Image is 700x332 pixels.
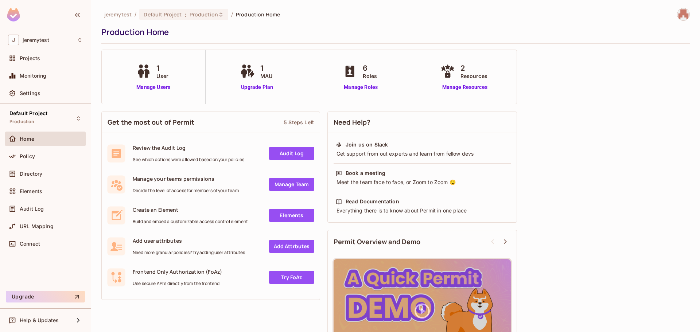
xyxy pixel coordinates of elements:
[133,268,222,275] span: Frontend Only Authorization (FoAz)
[336,179,509,186] div: Meet the team face to face, or Zoom to Zoom 😉
[133,219,248,224] span: Build and embed a customizable access control element
[677,8,689,20] img: john.knoy@compass-usa.com
[8,35,19,45] span: J
[238,83,276,91] a: Upgrade Plan
[20,317,59,323] span: Help & Updates
[20,188,42,194] span: Elements
[20,90,40,96] span: Settings
[133,206,248,213] span: Create an Element
[104,11,132,18] span: the active workspace
[23,37,49,43] span: Workspace: jeremytest
[20,136,35,142] span: Home
[341,83,381,91] a: Manage Roles
[144,11,182,18] span: Default Project
[20,153,35,159] span: Policy
[334,118,371,127] span: Need Help?
[334,237,421,246] span: Permit Overview and Demo
[9,110,47,116] span: Default Project
[336,150,509,157] div: Get support from out experts and learn from fellow devs
[133,250,245,255] span: Need more granular policies? Try adding user attributes
[269,209,314,222] a: Elements
[190,11,218,18] span: Production
[20,73,47,79] span: Monitoring
[20,241,40,247] span: Connect
[260,72,272,80] span: MAU
[184,12,187,17] span: :
[133,188,239,194] span: Decide the level of access for members of your team
[269,147,314,160] a: Audit Log
[135,83,172,91] a: Manage Users
[260,63,272,74] span: 1
[460,63,487,74] span: 2
[346,141,388,148] div: Join us on Slack
[156,63,168,74] span: 1
[20,223,54,229] span: URL Mapping
[236,11,280,18] span: Production Home
[439,83,491,91] a: Manage Resources
[346,169,385,177] div: Book a meeting
[135,11,136,18] li: /
[20,206,44,212] span: Audit Log
[346,198,399,205] div: Read Documentation
[363,63,377,74] span: 6
[269,178,314,191] a: Manage Team
[284,119,314,126] div: 5 Steps Left
[133,281,222,286] span: Use secure API's directly from the frontend
[156,72,168,80] span: User
[133,157,244,163] span: See which actions were allowed based on your policies
[269,271,314,284] a: Try FoAz
[460,72,487,80] span: Resources
[363,72,377,80] span: Roles
[231,11,233,18] li: /
[133,175,239,182] span: Manage your teams permissions
[269,240,314,253] a: Add Attrbutes
[133,237,245,244] span: Add user attributes
[20,171,42,177] span: Directory
[133,144,244,151] span: Review the Audit Log
[9,119,35,125] span: Production
[336,207,509,214] div: Everything there is to know about Permit in one place
[101,27,686,38] div: Production Home
[108,118,194,127] span: Get the most out of Permit
[6,291,85,302] button: Upgrade
[20,55,40,61] span: Projects
[7,8,20,22] img: SReyMgAAAABJRU5ErkJggg==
